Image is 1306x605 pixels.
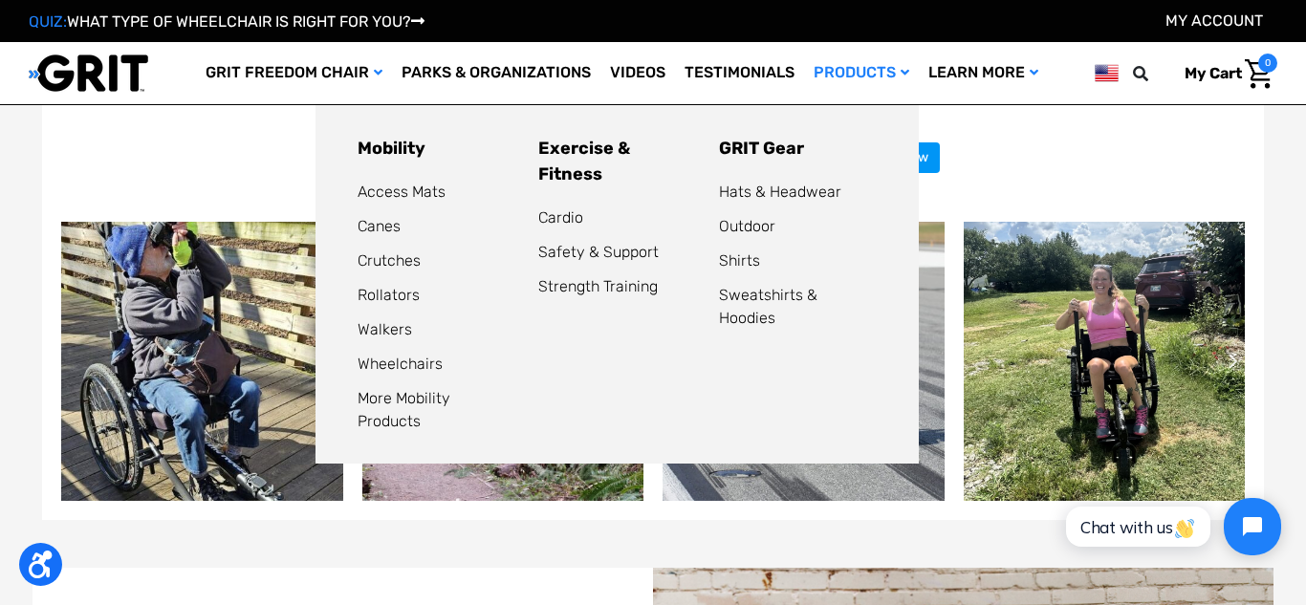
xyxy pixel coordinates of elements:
a: Hats & Headwear [719,183,841,201]
a: Videos [600,42,675,104]
a: 5-Star GRIT Freedom Review!⁠ ⁠ "This chair is a game-changer for active wheel... [964,222,1246,502]
a: Outdoor [719,217,775,235]
a: Wheelchairs [358,355,443,373]
a: QUIZ:WHAT TYPE OF WHEELCHAIR IS RIGHT FOR YOU? [29,12,424,31]
input: Search [1142,54,1170,94]
img: Cart [1245,59,1273,89]
a: Learn More [919,42,1048,104]
a: More Mobility Products [358,389,450,430]
a: Testimonials [675,42,804,104]
a: Account [1165,11,1263,30]
span: Phone Number [282,78,385,97]
span: QUIZ: [29,12,67,31]
a: Rollators [358,286,420,304]
a: Walkers [358,320,412,338]
a: Exercise & Fitness [538,138,630,184]
a: Cardio [538,208,583,227]
a: Cart with 0 items [1170,54,1277,94]
a: Mobility [358,138,425,159]
span: 0 [1258,54,1277,73]
img: us.png [1095,61,1119,85]
a: Parks & Organizations [392,42,600,104]
a: New GRIT Rider Spotlight!⁠ ⁠ Come on down and enjoy the second half of our in... [61,222,343,502]
a: Access Mats [358,183,446,201]
a: Safety & Support [538,243,659,261]
button: Next slide [1216,333,1273,390]
a: Crutches [358,251,421,270]
a: Canes [358,217,401,235]
a: GRIT Gear [719,138,804,159]
a: GRIT Freedom Chair [196,42,392,104]
a: Strength Training [538,277,658,295]
a: Sweatshirts & Hoodies [719,286,817,327]
a: Products [804,42,919,104]
a: Shirts [719,251,760,270]
span: My Cart [1185,64,1242,82]
iframe: Tidio Chat [1045,482,1297,572]
img: 5-Star GRIT Freedom Review!⁠ ⁠ "This chair is a game-changer for active wheel... [963,221,1247,503]
img: GRIT All-Terrain Wheelchair and Mobility Equipment [29,54,148,93]
img: New GRIT Rider Spotlight!⁠ ⁠ Come on down and enjoy the second half of our in... [60,186,344,537]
